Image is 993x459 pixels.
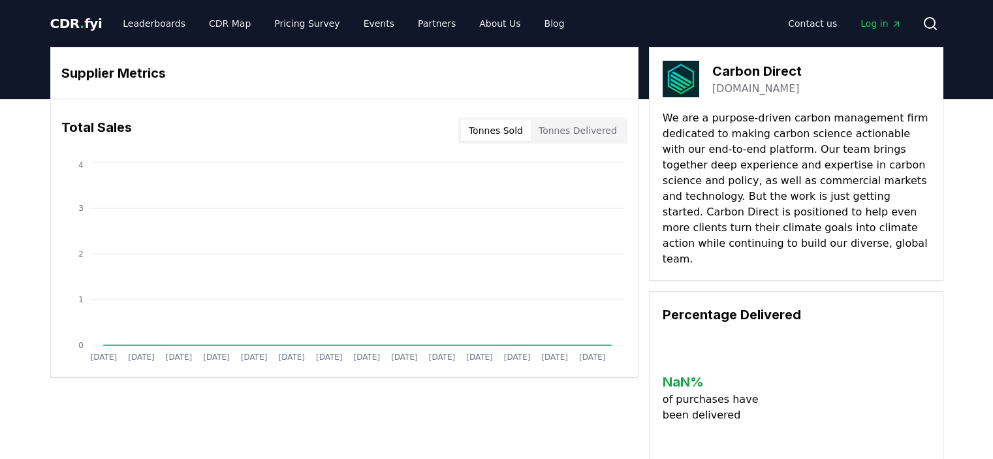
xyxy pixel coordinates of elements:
a: Leaderboards [112,12,196,35]
img: Carbon Direct-logo [663,61,699,97]
a: About Us [469,12,531,35]
a: Blog [534,12,575,35]
tspan: [DATE] [316,353,343,362]
tspan: [DATE] [278,353,305,362]
a: Log in [850,12,911,35]
tspan: [DATE] [128,353,155,362]
tspan: [DATE] [466,353,493,362]
tspan: [DATE] [203,353,230,362]
tspan: [DATE] [165,353,192,362]
tspan: [DATE] [241,353,268,362]
tspan: [DATE] [541,353,568,362]
a: Partners [407,12,466,35]
tspan: [DATE] [579,353,606,362]
span: Log in [860,17,901,30]
span: CDR fyi [50,16,102,31]
nav: Main [112,12,575,35]
tspan: [DATE] [391,353,418,362]
button: Tonnes Delivered [531,120,625,141]
p: We are a purpose-driven carbon management firm dedicated to making carbon science actionable with... [663,110,930,267]
nav: Main [778,12,911,35]
a: CDR.fyi [50,14,102,33]
tspan: [DATE] [90,353,117,362]
tspan: 2 [78,249,84,259]
h3: NaN % [663,372,769,392]
tspan: 3 [78,204,84,213]
a: Events [353,12,405,35]
a: CDR Map [198,12,261,35]
tspan: 1 [78,295,84,304]
tspan: [DATE] [504,353,531,362]
h3: Total Sales [61,118,132,144]
a: Contact us [778,12,847,35]
tspan: [DATE] [353,353,380,362]
a: Pricing Survey [264,12,350,35]
span: . [80,16,84,31]
tspan: 4 [78,161,84,170]
h3: Percentage Delivered [663,305,930,324]
p: of purchases have been delivered [663,392,769,423]
button: Tonnes Sold [461,120,531,141]
h3: Carbon Direct [712,61,802,81]
tspan: 0 [78,341,84,350]
tspan: [DATE] [428,353,455,362]
h3: Supplier Metrics [61,63,627,83]
a: [DOMAIN_NAME] [712,81,800,97]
